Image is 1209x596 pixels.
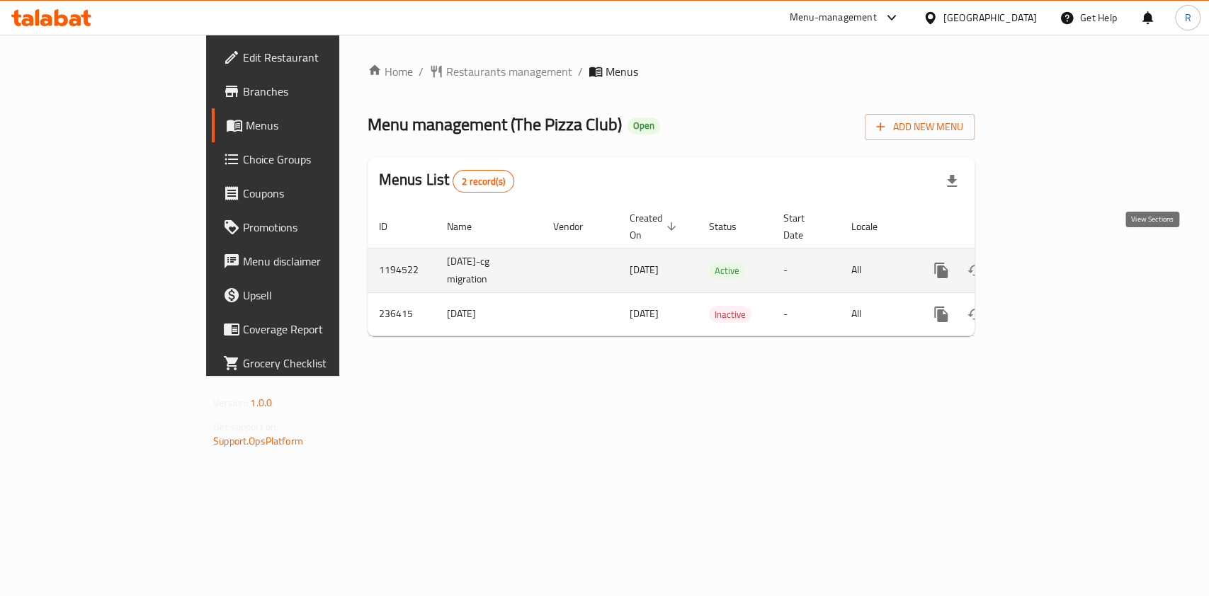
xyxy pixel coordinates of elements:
th: Actions [913,205,1072,248]
td: All [840,248,913,292]
td: [DATE]-cg migration [436,248,542,292]
td: - [772,248,840,292]
span: Add New Menu [876,118,963,136]
span: R [1184,10,1191,25]
div: Open [628,118,660,134]
table: enhanced table [368,205,1072,336]
span: Created On [630,210,681,243]
span: Get support on: [213,418,278,436]
a: Support.OpsPlatform [213,432,303,450]
span: [DATE] [630,304,659,323]
a: Edit Restaurant [212,40,408,74]
div: Export file [935,164,969,198]
td: [DATE] [436,292,542,336]
span: Inactive [709,306,751,323]
span: Menu management ( The Pizza Club ) [368,108,622,140]
a: Menu disclaimer [212,244,408,278]
a: Grocery Checklist [212,346,408,380]
span: Active [709,263,745,279]
li: / [578,63,583,80]
a: Promotions [212,210,408,244]
td: All [840,292,913,336]
span: 1.0.0 [250,394,272,412]
a: Restaurants management [429,63,572,80]
a: Coupons [212,176,408,210]
a: Upsell [212,278,408,312]
span: 2 record(s) [453,175,513,188]
span: Vendor [553,218,601,235]
button: Change Status [958,297,992,331]
button: more [924,253,958,287]
span: Locale [851,218,896,235]
div: Total records count [453,170,514,193]
a: Menus [212,108,408,142]
span: Restaurants management [446,63,572,80]
span: Choice Groups [243,151,397,168]
span: Branches [243,83,397,100]
a: Coverage Report [212,312,408,346]
span: Version: [213,394,248,412]
span: Open [628,120,660,132]
span: ID [379,218,406,235]
span: Status [709,218,755,235]
span: Upsell [243,287,397,304]
button: Add New Menu [865,114,975,140]
span: Grocery Checklist [243,355,397,372]
div: Menu-management [790,9,877,26]
a: Branches [212,74,408,108]
div: [GEOGRAPHIC_DATA] [943,10,1037,25]
button: Change Status [958,253,992,287]
td: - [772,292,840,336]
span: [DATE] [630,260,659,279]
span: Menu disclaimer [243,253,397,270]
div: Inactive [709,306,751,323]
span: Edit Restaurant [243,49,397,66]
span: Start Date [783,210,823,243]
span: Coverage Report [243,321,397,338]
span: Menus [246,117,397,134]
span: Coupons [243,185,397,202]
li: / [419,63,424,80]
span: Promotions [243,219,397,236]
a: Choice Groups [212,142,408,176]
h2: Menus List [379,169,514,193]
button: more [924,297,958,331]
div: Active [709,262,745,279]
span: Menus [606,63,638,80]
span: Name [447,218,490,235]
nav: breadcrumb [368,63,975,80]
